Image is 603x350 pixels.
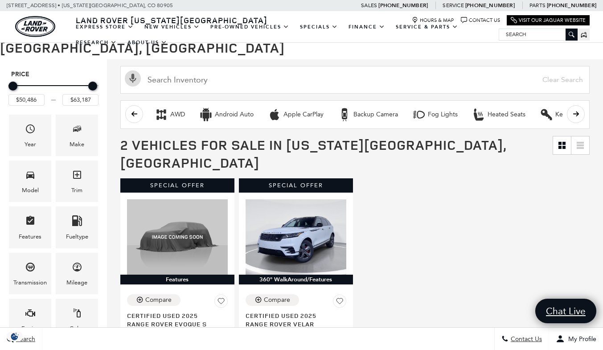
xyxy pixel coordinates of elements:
div: Make [70,140,84,149]
button: Heated SeatsHeated Seats [467,105,530,124]
a: Visit Our Jaguar Website [511,17,586,24]
a: [STREET_ADDRESS] • [US_STATE][GEOGRAPHIC_DATA], CO 80905 [7,2,173,8]
div: Apple CarPlay [283,111,324,119]
div: ColorColor [56,299,98,340]
div: Fueltype [66,232,88,242]
span: Color [72,305,82,324]
input: Search Inventory [120,66,590,94]
input: Search [499,29,577,40]
a: [PHONE_NUMBER] [547,2,596,9]
input: Minimum [8,94,45,106]
img: Land Rover [15,16,55,37]
div: MileageMileage [56,253,98,294]
div: Price [8,78,98,106]
a: Certified Used 2025Range Rover Velar Dynamic SE [246,311,346,337]
div: FeaturesFeatures [9,206,51,248]
div: Trim [71,185,82,195]
button: scroll left [125,105,143,123]
a: land-rover [15,16,55,37]
div: AWD [170,111,185,119]
div: Fog Lights [428,111,458,119]
div: EngineEngine [9,299,51,340]
span: My Profile [565,335,596,343]
div: Apple CarPlay [268,108,281,121]
button: Apple CarPlayApple CarPlay [263,105,328,124]
a: [PHONE_NUMBER] [378,2,428,9]
a: Certified Used 2025Range Rover Evoque S [127,311,228,328]
button: Android AutoAndroid Auto [194,105,258,124]
a: Land Rover [US_STATE][GEOGRAPHIC_DATA] [70,15,273,25]
div: FueltypeFueltype [56,206,98,248]
span: Features [25,213,36,231]
span: Model [25,167,36,185]
span: Mileage [72,259,82,278]
div: Android Auto [215,111,254,119]
span: Make [72,121,82,140]
div: Model [22,185,39,195]
span: Range Rover Velar Dynamic SE [246,320,340,337]
button: scroll right [567,105,585,123]
div: TransmissionTransmission [9,253,51,294]
span: Engine [25,305,36,324]
span: Transmission [25,259,36,278]
div: Maximum Price [88,82,97,91]
button: Save Vehicle [333,294,346,311]
div: TrimTrim [56,161,98,202]
div: Heated Seats [488,111,525,119]
span: 2 Vehicles for Sale in [US_STATE][GEOGRAPHIC_DATA], [GEOGRAPHIC_DATA] [120,136,506,172]
button: Backup CameraBackup Camera [333,105,403,124]
div: Features [120,275,234,284]
a: Hours & Map [412,17,454,24]
div: Android Auto [199,108,213,121]
div: Color [70,324,84,334]
a: [PHONE_NUMBER] [465,2,515,9]
svg: Click to toggle on voice search [125,70,141,86]
img: 2025 Land Rover Range Rover Velar Dynamic SE [246,199,346,275]
div: Year [25,140,36,149]
img: Opt-Out Icon [4,332,25,341]
div: Keyless Entry [555,111,593,119]
div: Engine [21,324,39,334]
section: Click to Open Cookie Consent Modal [4,332,25,341]
button: Compare Vehicle [127,294,180,306]
div: MakeMake [56,115,98,156]
a: Specials [295,19,343,35]
a: Pre-Owned Vehicles [205,19,295,35]
div: Features [19,232,41,242]
button: Save Vehicle [214,294,228,311]
button: Keyless EntryKeyless Entry [535,105,598,124]
a: Chat Live [535,299,596,323]
a: About Us [122,35,172,50]
span: Range Rover Evoque S [127,320,221,328]
span: Sales [361,2,377,8]
div: Minimum Price [8,82,17,91]
a: Contact Us [461,17,500,24]
div: AWD [155,108,168,121]
div: Fog Lights [412,108,426,121]
span: Service [443,2,464,8]
div: ModelModel [9,161,51,202]
div: Backup Camera [353,111,398,119]
span: Land Rover [US_STATE][GEOGRAPHIC_DATA] [76,15,267,25]
div: Backup Camera [338,108,351,121]
span: Fueltype [72,213,82,231]
span: Year [25,121,36,140]
span: Contact Us [509,335,542,343]
button: Open user profile menu [549,328,603,350]
input: Maximum [62,94,98,106]
span: Trim [72,167,82,185]
div: YearYear [9,115,51,156]
a: New Vehicles [139,19,205,35]
nav: Main Navigation [70,19,499,50]
span: Certified Used 2025 [246,311,340,320]
div: Keyless Entry [540,108,553,121]
h5: Price [11,70,96,78]
button: AWDAWD [150,105,190,124]
div: Mileage [66,278,87,288]
a: Service & Parts [390,19,464,35]
div: Special Offer [239,178,353,193]
a: Finance [343,19,390,35]
span: Parts [529,2,546,8]
button: Fog LightsFog Lights [407,105,463,124]
div: Heated Seats [472,108,485,121]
